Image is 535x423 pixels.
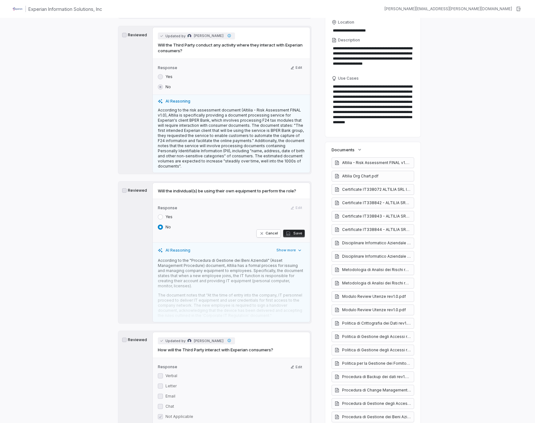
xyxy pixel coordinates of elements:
span: Certificate IT338844 - ALTILIA SRL - ISO27018 - VER 1 ENG.pdf [342,227,411,232]
span: Will the individual(s) be using their own equipment to perform the role? [158,188,296,194]
span: Procedura di Backup dei dati rev1.0.pdf [342,374,411,379]
span: Certificate IT338072 ALTILIA SRL ISO9001 VER 1 ENG.pdf [342,187,411,192]
span: Metodologia di Analisi dei Rischi rev1.0_DRAFT.pdf [342,267,411,272]
span: [PERSON_NAME] [194,33,223,38]
span: Modulo Review Utenze rev1.0.pdf [342,307,406,312]
span: Certificate IT338842 - ALTILIA SRL - ISO27001 - VER 1 ENG.pdf [342,200,411,205]
button: Cancel [257,230,281,237]
span: Disciplinare Informatico Aziendale rev1.0.pdf [342,240,411,246]
img: Clerk Logo [13,4,23,14]
div: [PERSON_NAME][EMAIL_ADDRESS][PERSON_NAME][DOMAIN_NAME] [385,6,512,11]
span: Documents [332,147,354,153]
label: Not Applicable [165,414,193,419]
button: Reviewed [122,338,127,342]
label: No [165,84,171,90]
textarea: Description [332,44,414,73]
button: Show more [274,247,305,254]
span: Politica di Gestione degli Accessi rev1.0.pdf [342,348,411,353]
span: Modulo Review Utenze rev1.0.pdf [342,294,406,299]
label: Response [158,65,287,70]
textarea: Use Cases [332,82,414,132]
label: Yes [165,214,172,219]
label: Email [165,394,175,399]
label: Reviewed [122,188,148,193]
button: Reviewed [122,188,127,193]
p: According to the risk assessment document (Altilia - Risk Assessment FINAL v1.0), Altilia is spec... [158,108,305,169]
label: Letter [165,384,177,389]
span: Certificate IT338843 - ALTILIA SRL - ISO27017 - VER 1 ENG (1).pdf [342,214,411,219]
button: Save [283,230,305,237]
span: Disciplinare Informatico Aziendale rev1.0.pdf [342,254,411,259]
label: No [165,225,171,230]
h1: Experian Information Solutions, Inc [28,6,102,12]
label: Reviewed [122,337,148,342]
button: Documents [330,144,364,155]
p: According to the "Procedura di Gestione dei Beni Aziendali" (Asset Management Procedure) document... [158,258,305,289]
label: Response [158,364,287,369]
span: Updated by [158,337,235,344]
span: Politica per la Gestione dei Fornitori rev1.0.pdf [342,361,411,366]
img: Salvatore Alastra avatar [187,34,191,38]
span: Procedura di Gestione degli Accessi e delle Identità rev1.0.pdf [342,401,411,406]
span: Procedura di Change Management rev1.0.pdf [342,388,411,393]
button: Reviewed [122,33,127,37]
span: [PERSON_NAME] [194,339,223,343]
span: Will the Third Party conduct any activity where they interact with Experian consumers? [158,42,305,54]
span: AI Reasoning [165,99,190,104]
label: Reviewed [122,32,148,38]
label: Chat [165,404,174,409]
span: How will the Third Party interact with Experian consumers? [158,347,273,353]
label: Response [158,205,287,211]
label: Yes [165,74,172,79]
label: Verbal [165,373,177,378]
span: Location [338,20,354,25]
span: Metodologia di Analisi dei Rischi rev1.0_DRAFT.pdf [342,281,411,286]
button: Edit [288,363,305,371]
span: Altilia - Risk Assessment FINAL v1.0.pdf [342,160,411,165]
span: Description [338,38,360,43]
span: Politica di Gestione degli Accessi rev1.0_DRAFT.pdf [342,334,411,339]
span: AI Reasoning [165,248,190,253]
button: Edit [288,64,305,72]
input: Location [332,26,414,35]
p: The document notes that "At the time of entry into the company, IT personnel proceed to deliver I... [158,293,305,318]
span: Procedura di Gestione dei Beni Aziendali rev1.0.pdf [342,414,411,419]
img: Salvatore Alastra avatar [187,339,191,343]
span: Altilia Org Chart.pdf [342,174,378,179]
span: Politica di Crittografia dei Dati rev1.0.pdf [342,321,411,326]
span: Updated by [158,32,235,39]
span: Use Cases [338,76,359,81]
